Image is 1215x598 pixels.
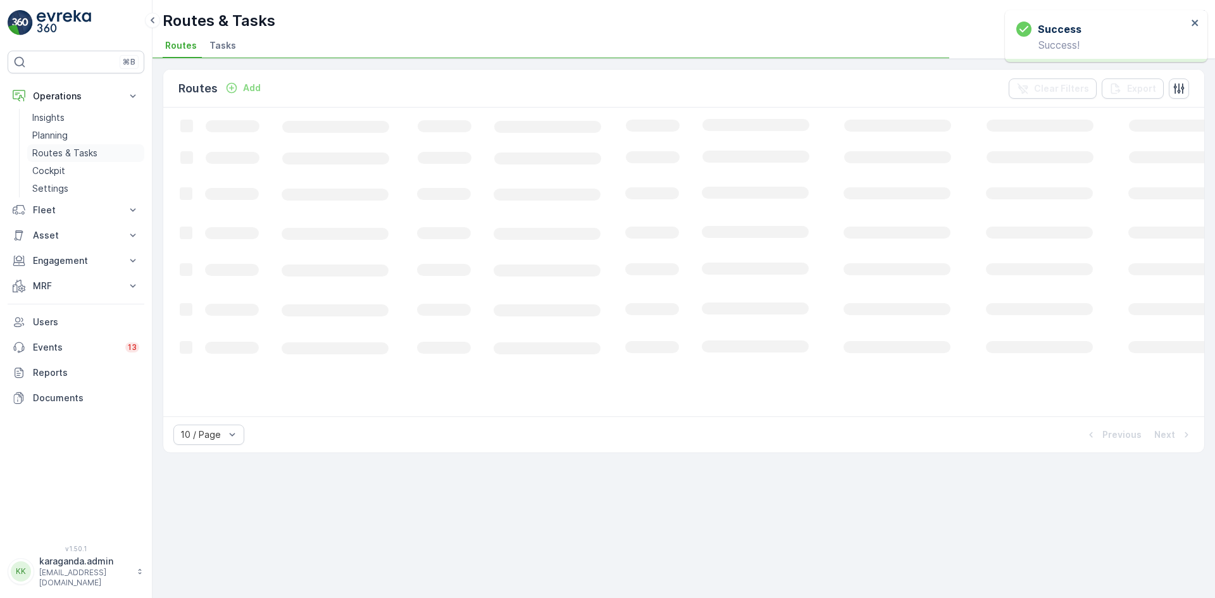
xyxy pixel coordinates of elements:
p: Cockpit [32,165,65,177]
button: close [1191,18,1200,30]
p: karaganda.admin [39,555,130,568]
img: logo_light-DOdMpM7g.png [37,10,91,35]
p: Routes & Tasks [163,11,275,31]
button: Fleet [8,197,144,223]
button: Asset [8,223,144,248]
button: MRF [8,273,144,299]
p: 13 [128,342,137,352]
p: Next [1154,428,1175,441]
p: Reports [33,366,139,379]
a: Events13 [8,335,144,360]
p: Fleet [33,204,119,216]
button: Operations [8,84,144,109]
button: KKkaraganda.admin[EMAIL_ADDRESS][DOMAIN_NAME] [8,555,144,588]
button: Engagement [8,248,144,273]
a: Reports [8,360,144,385]
p: Success! [1016,39,1187,51]
a: Settings [27,180,144,197]
p: ⌘B [123,57,135,67]
p: Previous [1102,428,1142,441]
p: Asset [33,229,119,242]
p: Operations [33,90,119,103]
p: MRF [33,280,119,292]
button: Previous [1083,427,1143,442]
button: Add [220,80,266,96]
a: Users [8,309,144,335]
img: logo [8,10,33,35]
p: Planning [32,129,68,142]
p: Engagement [33,254,119,267]
button: Export [1102,78,1164,99]
a: Planning [27,127,144,144]
a: Cockpit [27,162,144,180]
p: Add [243,82,261,94]
a: Documents [8,385,144,411]
p: Insights [32,111,65,124]
p: Routes & Tasks [32,147,97,159]
h3: Success [1038,22,1081,37]
div: KK [11,561,31,582]
p: [EMAIL_ADDRESS][DOMAIN_NAME] [39,568,130,588]
p: Clear Filters [1034,82,1089,95]
span: v 1.50.1 [8,545,144,552]
span: Tasks [209,39,236,52]
a: Insights [27,109,144,127]
button: Clear Filters [1009,78,1097,99]
p: Export [1127,82,1156,95]
p: Documents [33,392,139,404]
button: Next [1153,427,1194,442]
p: Settings [32,182,68,195]
p: Events [33,341,118,354]
p: Routes [178,80,218,97]
span: Routes [165,39,197,52]
a: Routes & Tasks [27,144,144,162]
p: Users [33,316,139,328]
